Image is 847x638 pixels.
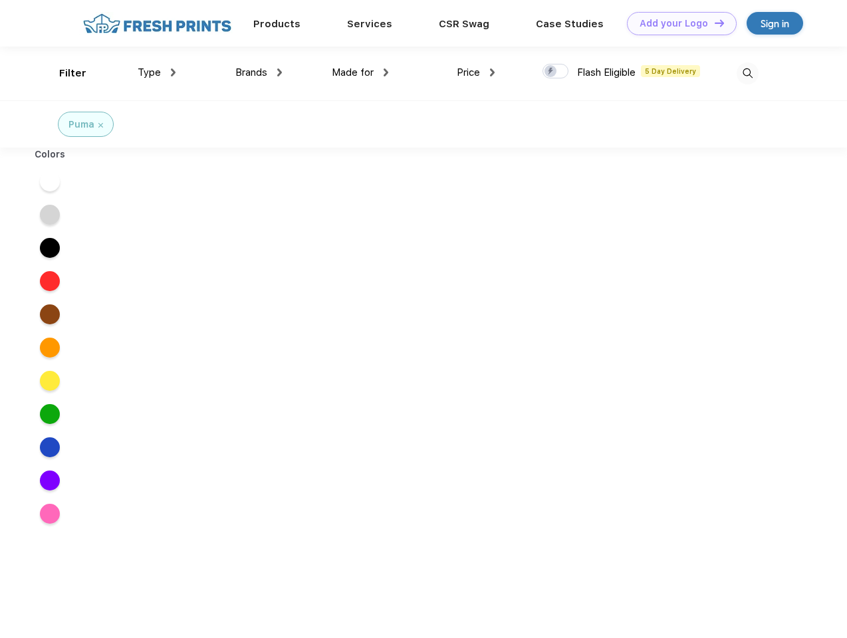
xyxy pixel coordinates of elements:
[253,18,301,30] a: Products
[25,148,76,161] div: Colors
[737,62,759,84] img: desktop_search.svg
[747,12,803,35] a: Sign in
[235,66,267,78] span: Brands
[715,19,724,27] img: DT
[277,68,282,76] img: dropdown.png
[439,18,489,30] a: CSR Swag
[384,68,388,76] img: dropdown.png
[332,66,374,78] span: Made for
[640,18,708,29] div: Add your Logo
[457,66,480,78] span: Price
[347,18,392,30] a: Services
[761,16,789,31] div: Sign in
[577,66,636,78] span: Flash Eligible
[59,66,86,81] div: Filter
[490,68,495,76] img: dropdown.png
[98,123,103,128] img: filter_cancel.svg
[138,66,161,78] span: Type
[641,65,700,77] span: 5 Day Delivery
[68,118,94,132] div: Puma
[79,12,235,35] img: fo%20logo%202.webp
[171,68,176,76] img: dropdown.png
